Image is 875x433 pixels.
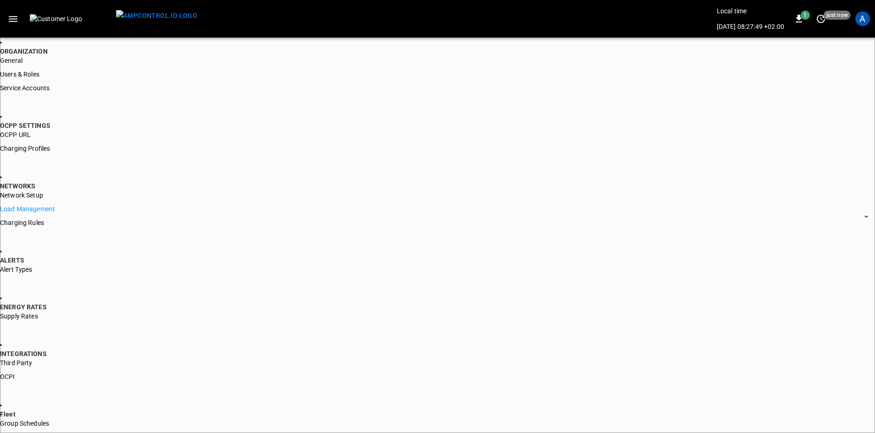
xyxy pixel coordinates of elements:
span: 1 [801,11,810,20]
img: ampcontrol.io logo [116,10,197,22]
p: Local time [717,6,784,16]
p: [DATE] 08:27:49 +02:00 [717,22,784,31]
div: profile-icon [855,11,870,26]
button: menu [112,7,201,30]
span: just now [824,11,851,20]
button: set refresh interval [814,11,828,26]
img: Customer Logo [30,14,112,23]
